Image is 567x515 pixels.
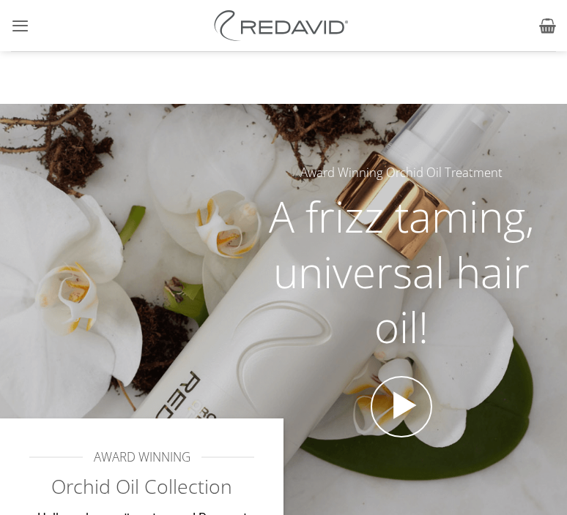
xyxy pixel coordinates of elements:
[248,189,557,355] h2: A frizz taming, universal hair oil!
[11,7,29,44] a: Menu
[539,10,556,42] a: View cart
[29,474,254,500] h2: Orchid Oil Collection
[210,10,357,41] img: REDAVID Salon Products | United States
[248,163,557,183] h5: Award Winning Orchid Oil Treatment
[371,376,432,437] a: Open video in lightbox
